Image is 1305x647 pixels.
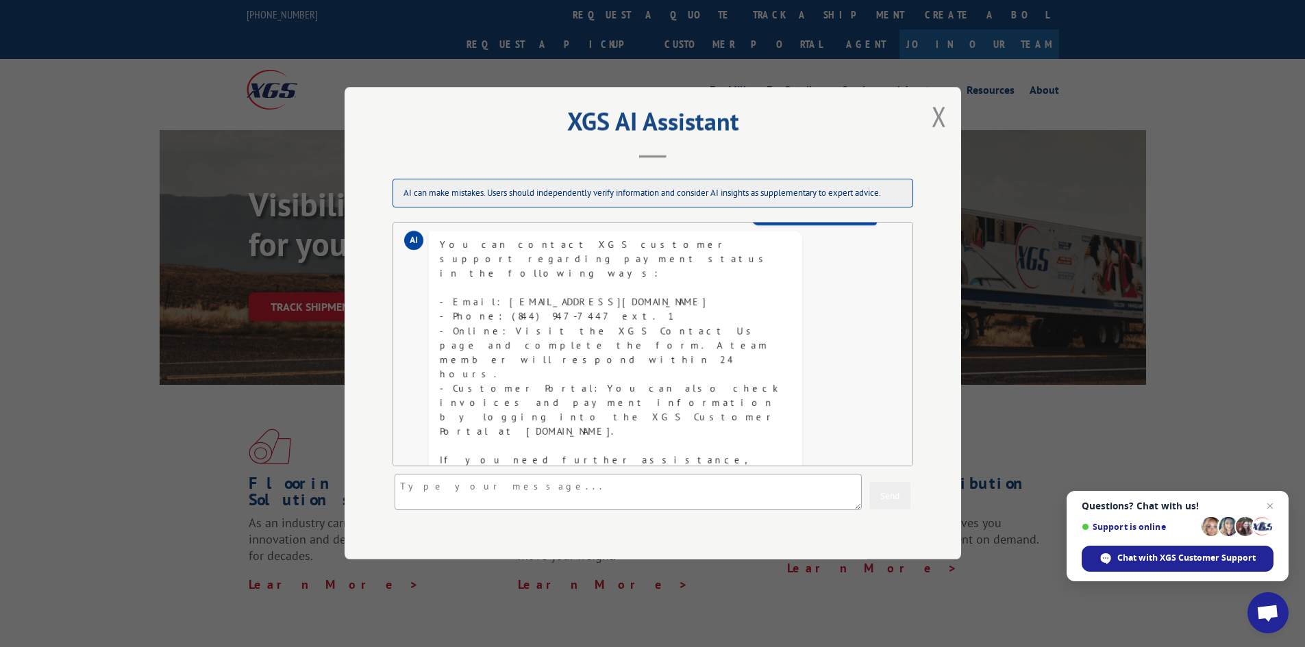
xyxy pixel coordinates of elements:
span: Chat with XGS Customer Support [1117,552,1256,564]
button: Close modal [928,97,951,135]
span: Support is online [1082,522,1197,532]
h2: XGS AI Assistant [379,112,927,138]
span: Questions? Chat with us! [1082,500,1273,511]
button: Send [869,483,910,510]
span: Chat with XGS Customer Support [1082,546,1273,572]
div: AI can make mistakes. Users should independently verify information and consider AI insights as s... [393,179,913,208]
div: AI [404,231,423,250]
a: Open chat [1247,592,1289,633]
div: You can contact XGS customer support regarding payment status in the following ways: - Email: [EM... [440,238,791,482]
